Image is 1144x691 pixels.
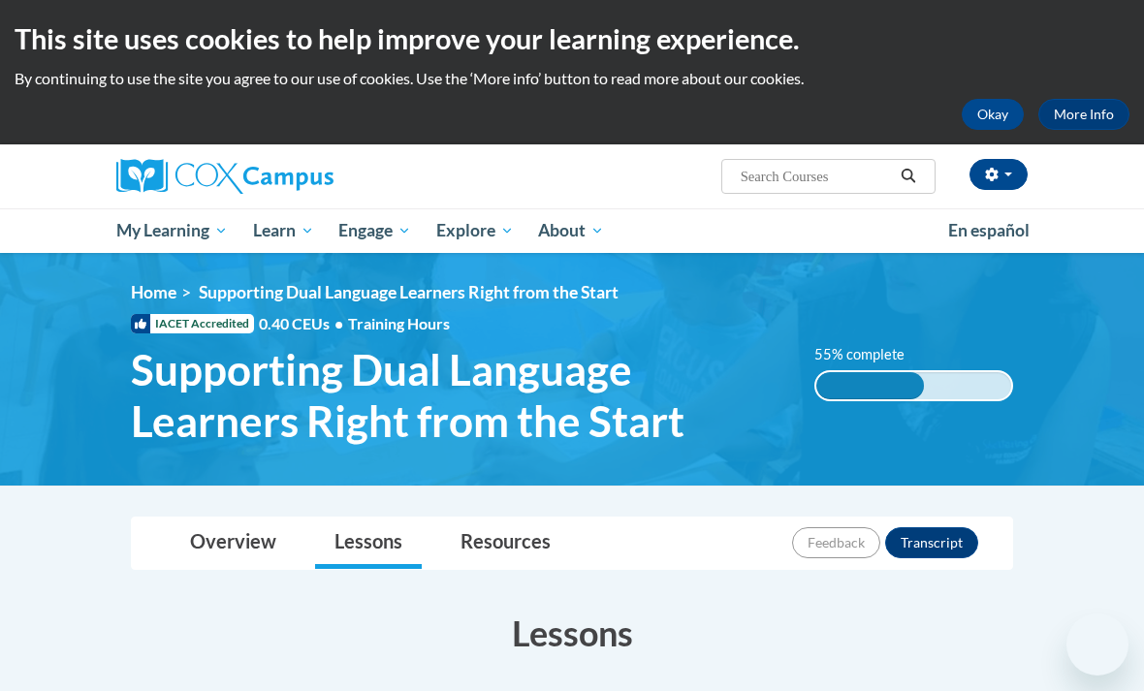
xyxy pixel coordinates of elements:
[894,165,923,188] button: Search
[334,314,343,332] span: •
[962,99,1024,130] button: Okay
[436,219,514,242] span: Explore
[171,518,296,569] a: Overview
[240,208,327,253] a: Learn
[1038,99,1129,130] a: More Info
[104,208,240,253] a: My Learning
[969,159,1028,190] button: Account Settings
[885,527,978,558] button: Transcript
[538,219,604,242] span: About
[424,208,526,253] a: Explore
[259,313,348,334] span: 0.40 CEUs
[131,314,254,333] span: IACET Accredited
[102,208,1042,253] div: Main menu
[816,372,924,399] div: 55% complete
[131,282,176,302] a: Home
[526,208,618,253] a: About
[116,219,228,242] span: My Learning
[441,518,570,569] a: Resources
[948,220,1030,240] span: En español
[348,314,450,332] span: Training Hours
[338,219,411,242] span: Engage
[199,282,619,302] span: Supporting Dual Language Learners Right from the Start
[326,208,424,253] a: Engage
[1066,613,1128,675] iframe: Button to launch messaging window
[814,344,926,365] label: 55% complete
[131,344,785,447] span: Supporting Dual Language Learners Right from the Start
[15,68,1129,89] p: By continuing to use the site you agree to our use of cookies. Use the ‘More info’ button to read...
[116,159,400,194] a: Cox Campus
[315,518,422,569] a: Lessons
[131,609,1013,657] h3: Lessons
[116,159,334,194] img: Cox Campus
[253,219,314,242] span: Learn
[936,210,1042,251] a: En español
[739,165,894,188] input: Search Courses
[792,527,880,558] button: Feedback
[15,19,1129,58] h2: This site uses cookies to help improve your learning experience.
